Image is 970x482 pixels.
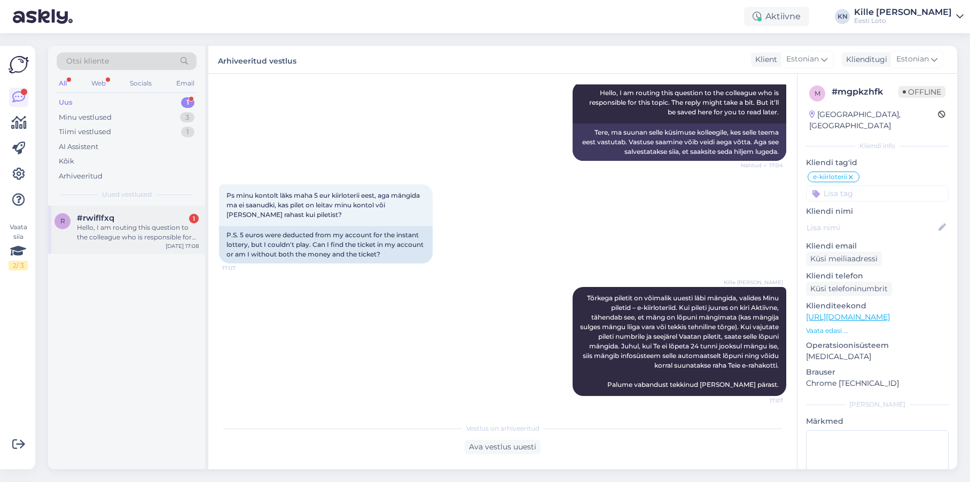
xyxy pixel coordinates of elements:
[589,89,780,116] span: Hello, I am routing this question to the colleague who is responsible for this topic. The reply m...
[806,157,949,168] p: Kliendi tag'id
[9,55,29,75] img: Askly Logo
[741,161,783,169] span: Nähtud ✓ 17:04
[854,8,964,25] a: Kille [PERSON_NAME]Eesti Loto
[807,222,936,234] input: Lisa nimi
[59,171,103,182] div: Arhiveeritud
[59,97,73,108] div: Uus
[806,378,949,389] p: Chrome [TECHNICAL_ID]
[466,424,539,433] span: Vestlus on arhiveeritud
[57,76,69,90] div: All
[806,340,949,351] p: Operatsioonisüsteem
[102,190,152,199] span: Uued vestlused
[898,86,945,98] span: Offline
[806,252,882,266] div: Küsi meiliaadressi
[751,54,777,65] div: Klient
[806,141,949,151] div: Kliendi info
[218,52,296,67] label: Arhiveeritud vestlus
[806,367,949,378] p: Brauser
[89,76,108,90] div: Web
[854,8,952,17] div: Kille [PERSON_NAME]
[226,191,421,219] span: Ps minu kontolt läks maha 5 eur kiirloterii eest, aga mängida ma ei saanudki, kas pilet on leitav...
[806,300,949,312] p: Klienditeekond
[77,213,114,223] span: #rwiflfxq
[9,261,28,270] div: 2 / 3
[786,53,819,65] span: Estonian
[815,89,820,97] span: m
[189,214,199,223] div: 1
[59,156,74,167] div: Kõik
[181,97,194,108] div: 1
[77,223,199,242] div: Hello, I am routing this question to the colleague who is responsible for this topic. The reply m...
[180,112,194,123] div: 3
[222,264,262,272] span: 17:07
[813,174,847,180] span: e-kiirloterii
[743,397,783,405] span: 17:07
[806,270,949,282] p: Kliendi telefon
[854,17,952,25] div: Eesti Loto
[580,294,780,388] span: Tõrkega piletit on võimalik uuesti läbi mängida, valides Minu piletid – e-kiirloteriid. Kui pilet...
[806,240,949,252] p: Kliendi email
[573,123,786,161] div: Tere, ma suunan selle küsimuse kolleegile, kes selle teema eest vastutab. Vastuse saamine võib ve...
[59,112,112,123] div: Minu vestlused
[744,7,809,26] div: Aktiivne
[59,127,111,137] div: Tiimi vestlused
[9,222,28,270] div: Vaata siia
[806,416,949,427] p: Märkmed
[806,312,890,322] a: [URL][DOMAIN_NAME]
[66,56,109,67] span: Otsi kliente
[465,440,541,454] div: Ava vestlus uuesti
[842,54,887,65] div: Klienditugi
[724,278,783,286] span: Kille [PERSON_NAME]
[60,217,65,225] span: r
[806,351,949,362] p: [MEDICAL_DATA]
[832,85,898,98] div: # mgpkzhfk
[806,400,949,409] div: [PERSON_NAME]
[128,76,154,90] div: Socials
[174,76,197,90] div: Email
[835,9,850,24] div: KN
[219,226,433,263] div: P.S. 5 euros were deducted from my account for the instant lottery, but I couldn't play. Can I fi...
[166,242,199,250] div: [DATE] 17:08
[896,53,929,65] span: Estonian
[181,127,194,137] div: 1
[809,109,938,131] div: [GEOGRAPHIC_DATA], [GEOGRAPHIC_DATA]
[806,206,949,217] p: Kliendi nimi
[806,185,949,201] input: Lisa tag
[806,282,892,296] div: Küsi telefoninumbrit
[806,326,949,336] p: Vaata edasi ...
[59,142,98,152] div: AI Assistent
